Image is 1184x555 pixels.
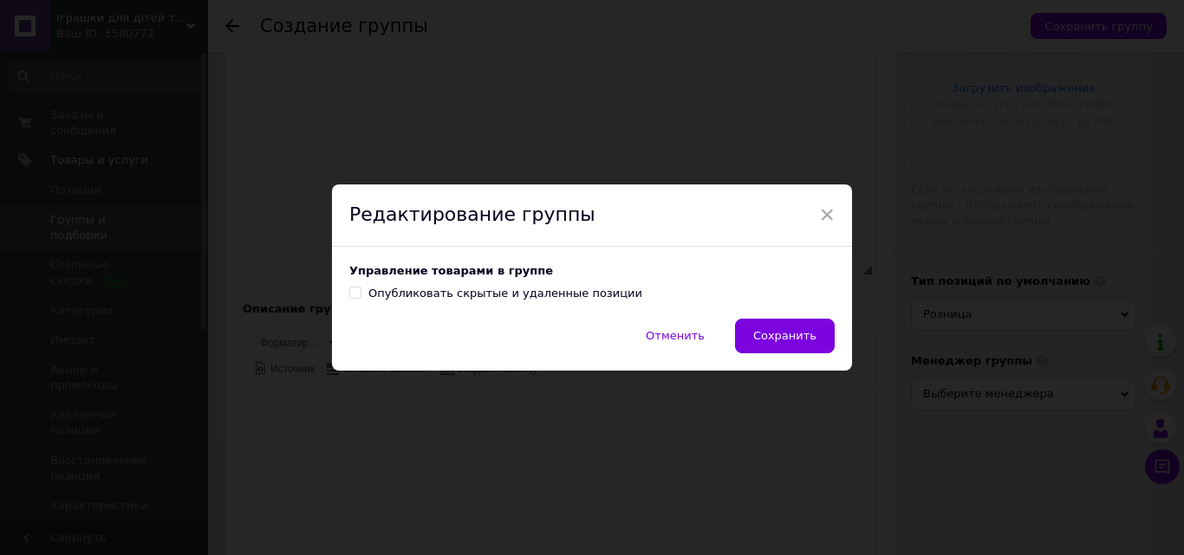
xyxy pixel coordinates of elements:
span: Сохранить [753,329,816,342]
span: Отменить [646,329,705,342]
body: Визуальный текстовый редактор, DEF9CAB7-4EDF-44E8-8DA7-27C8DA187FC1 [17,17,615,35]
div: Редактирование группы [332,184,852,247]
div: Опубликовать скрытые и удаленные позиции [368,286,642,301]
button: Отменить [628,319,723,353]
body: Визуальный текстовый редактор, 22C0B461-BC36-43EF-B1F7-DFE6780646A5 [17,17,615,35]
div: Управление товарами в группе [349,264,835,277]
button: Сохранить [735,319,835,353]
span: × [819,200,835,229]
